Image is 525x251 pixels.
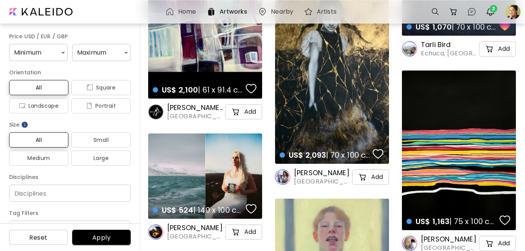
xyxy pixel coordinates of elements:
span: Medium [15,154,62,163]
button: iconPortrait [71,98,131,113]
span: 2 [490,5,497,13]
div: Minimum [9,44,68,61]
button: All [9,132,68,147]
span: Square [77,83,125,92]
img: icon [86,103,92,109]
img: info [21,121,28,129]
a: Artworks [207,7,250,16]
button: Medium [9,151,68,166]
a: Home [165,7,199,16]
span: Portrait [77,101,125,110]
span: All [15,135,62,144]
button: iconLandscape [9,98,68,113]
a: Nearby [258,7,296,16]
h6: Orientation [9,68,131,77]
div: Maximum [72,44,131,61]
span: Small [77,135,125,144]
span: Reset [15,234,62,242]
button: Apply [72,230,131,245]
h6: Disciplines [9,173,131,182]
h6: Nearby [271,9,293,15]
span: Large [77,154,125,163]
img: cart [449,7,458,16]
h6: Artworks [220,9,247,15]
button: Small [71,132,131,147]
img: chatIcon [467,7,476,16]
h6: Home [178,9,196,15]
button: Reset [9,230,68,245]
span: Landscape [15,101,62,110]
img: icon [19,103,25,109]
span: Apply [78,234,125,242]
h6: Artists [317,9,337,15]
a: Artists [304,7,340,16]
button: iconSquare [71,80,131,95]
img: icon [87,85,93,91]
button: All [9,80,68,95]
img: bellIcon [486,7,495,16]
h6: Price USD / EUR / GBP [9,32,131,41]
button: bellIcon2 [484,5,497,18]
h6: Size [9,120,131,129]
h6: Tag Filters [9,209,131,218]
button: Large [71,151,131,166]
span: All [15,83,62,92]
